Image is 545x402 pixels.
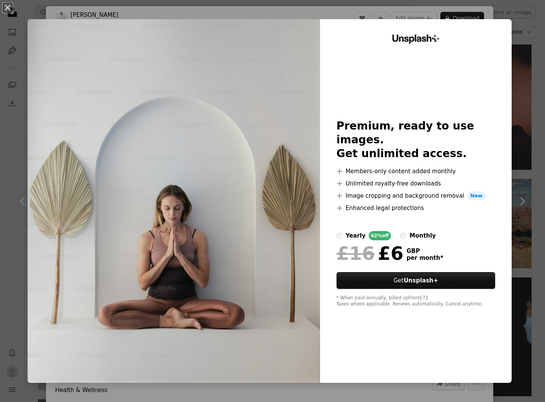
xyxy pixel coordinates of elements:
[337,179,496,188] li: Unlimited royalty-free downloads
[337,233,343,239] input: yearly62%off
[337,119,496,161] h2: Premium, ready to use images. Get unlimited access.
[337,167,496,176] li: Members-only content added monthly
[407,254,443,261] span: per month *
[337,295,496,307] div: * When paid annually, billed upfront £72 Taxes where applicable. Renews automatically. Cancel any...
[400,233,406,239] input: monthly
[346,231,366,240] div: yearly
[404,277,438,284] strong: Unsplash+
[337,243,375,263] span: £16
[369,231,391,240] div: 62% off
[337,191,496,200] li: Image cropping and background removal
[467,191,486,200] span: New
[409,231,436,240] div: monthly
[337,272,496,289] a: GetUnsplash+
[337,243,404,263] div: £6
[337,203,496,213] li: Enhanced legal protections
[407,248,443,254] span: GBP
